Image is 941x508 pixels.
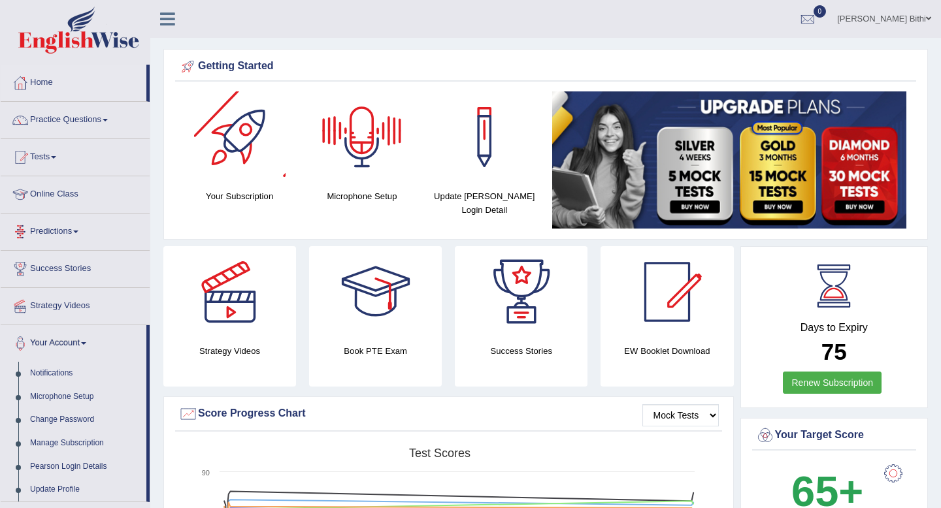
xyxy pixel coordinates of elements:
[309,344,442,358] h4: Book PTE Exam
[409,447,470,460] tspan: Test scores
[1,251,150,283] a: Success Stories
[24,362,146,385] a: Notifications
[1,288,150,321] a: Strategy Videos
[307,189,416,203] h4: Microphone Setup
[1,176,150,209] a: Online Class
[24,432,146,455] a: Manage Subscription
[755,322,914,334] h4: Days to Expiry
[1,214,150,246] a: Predictions
[821,339,847,364] b: 75
[178,404,719,424] div: Score Progress Chart
[1,139,150,172] a: Tests
[1,102,150,135] a: Practice Questions
[783,372,882,394] a: Renew Subscription
[601,344,733,358] h4: EW Booklet Download
[430,189,539,217] h4: Update [PERSON_NAME] Login Detail
[24,455,146,479] a: Pearson Login Details
[178,57,913,76] div: Getting Started
[814,5,827,18] span: 0
[455,344,587,358] h4: Success Stories
[552,91,906,229] img: small5.jpg
[24,478,146,501] a: Update Profile
[755,426,914,445] div: Your Target Score
[24,408,146,432] a: Change Password
[163,344,296,358] h4: Strategy Videos
[1,65,146,97] a: Home
[185,189,294,203] h4: Your Subscription
[24,385,146,409] a: Microphone Setup
[202,469,210,477] text: 90
[1,325,146,358] a: Your Account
